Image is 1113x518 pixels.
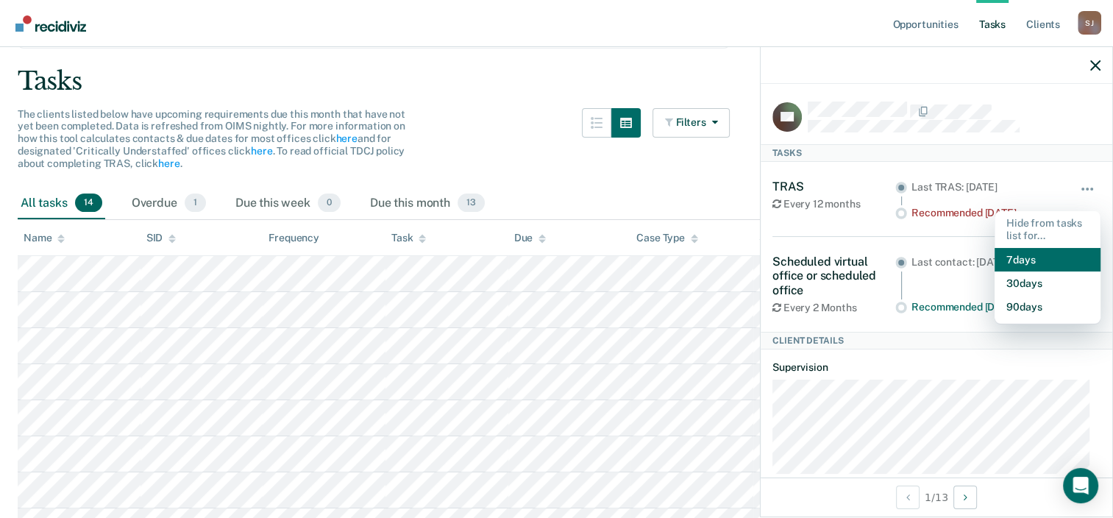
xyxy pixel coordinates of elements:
div: Last TRAS: [DATE] [911,181,1059,194]
button: Next Client [953,486,977,509]
span: 1 [185,194,206,213]
button: 7 days [995,248,1100,272]
button: 90 days [995,295,1100,319]
button: Filters [652,108,730,138]
div: Client Details [761,332,1112,350]
span: 0 [318,194,341,213]
div: Every 2 Months [772,302,895,314]
dt: Supervision [772,361,1100,374]
span: 14 [75,194,102,213]
div: Supervision Level [759,232,856,244]
div: SID [146,232,177,244]
div: Recommended [DATE] [911,207,1059,219]
div: Task [391,232,426,244]
div: Frequency [269,232,319,244]
span: 13 [458,194,485,213]
a: here [251,145,272,157]
div: Due this week [232,188,344,220]
div: Tasks [761,144,1112,162]
div: Case Type [636,232,698,244]
a: here [158,157,179,169]
div: S J [1078,11,1101,35]
div: TRAS [772,180,895,194]
span: The clients listed below have upcoming requirements due this month that have not yet been complet... [18,108,405,169]
div: Tasks [18,66,1095,96]
div: All tasks [18,188,105,220]
div: 1 / 13 [761,478,1112,517]
div: Hide from tasks list for... [995,211,1100,248]
button: Profile dropdown button [1078,11,1101,35]
div: Name [24,232,65,244]
div: Every 12 months [772,198,895,210]
a: here [335,132,357,144]
button: Previous Client [896,486,920,509]
div: Overdue [129,188,209,220]
button: 30 days [995,272,1100,295]
div: Recommended [DATE] [911,301,1059,313]
div: Scheduled virtual office or scheduled office [772,255,895,297]
img: Recidiviz [15,15,86,32]
div: Open Intercom Messenger [1063,468,1098,503]
div: Due this month [367,188,488,220]
div: Due [514,232,547,244]
div: Last contact: [DATE] [911,256,1059,269]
